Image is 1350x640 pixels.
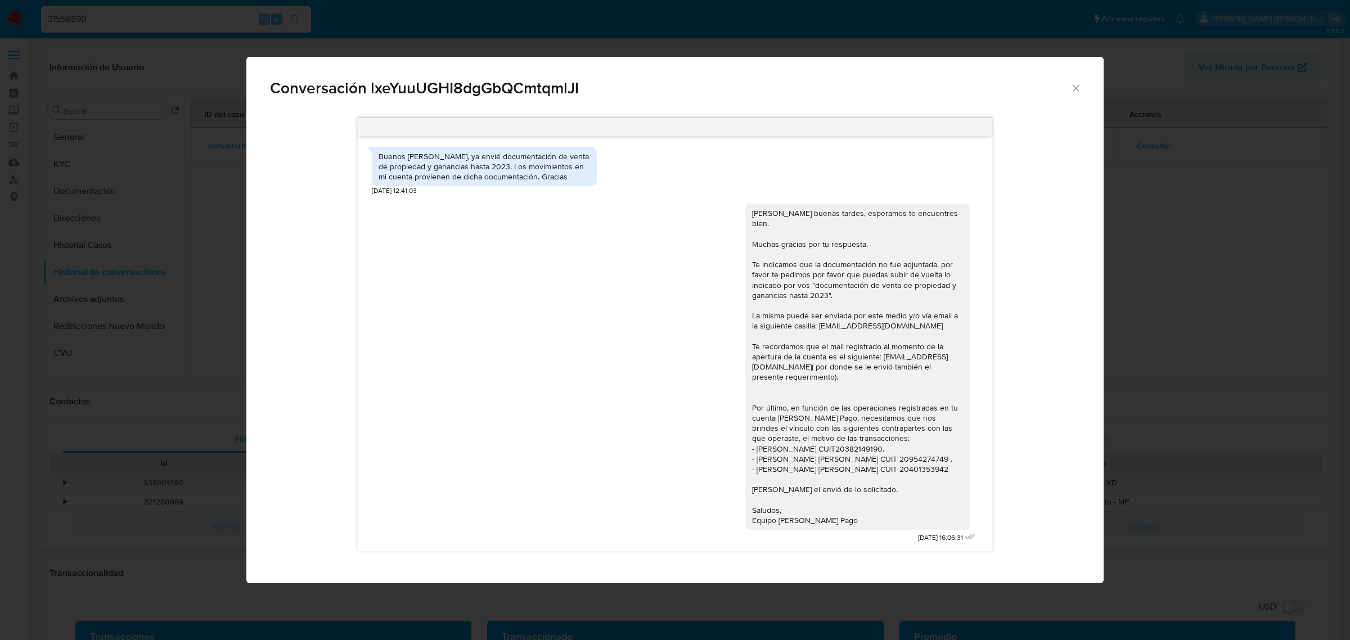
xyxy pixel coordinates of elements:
[270,80,1070,96] span: Conversación lxeYuuUGHI8dgGbQCmtqmlJI
[1070,83,1081,93] button: Cerrar
[246,57,1104,584] div: Comunicación
[752,208,964,525] div: [PERSON_NAME] buenas tardes, esperamos te encuentres bien. Muchas gracias por tu respuesta. Te in...
[918,533,963,543] span: [DATE] 16:06:31
[372,186,417,196] span: [DATE] 12:41:03
[379,151,590,182] div: Buenos [PERSON_NAME], ya envié documentación de venta de propiedad y ganancias hasta 2023. Los mo...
